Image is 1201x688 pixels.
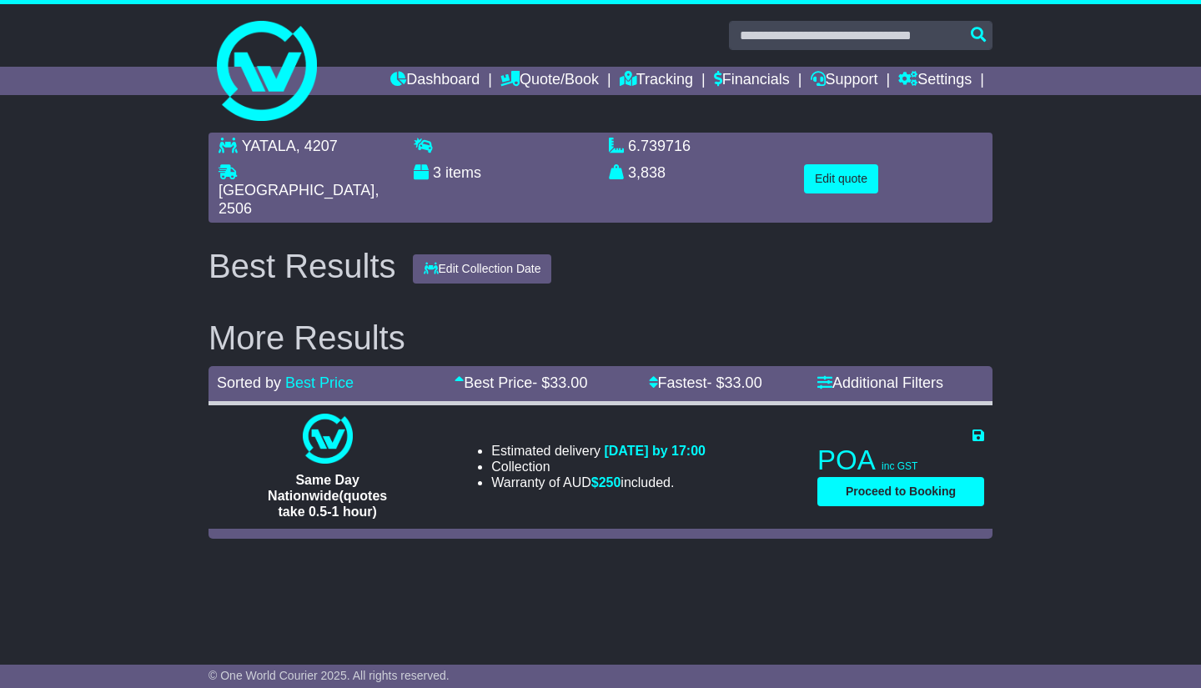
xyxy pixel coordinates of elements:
span: 250 [599,475,621,490]
a: Dashboard [390,67,480,95]
span: 33.00 [725,374,762,391]
a: Best Price [285,374,354,391]
a: Fastest- $33.00 [649,374,762,391]
span: 6.739716 [628,138,691,154]
span: Sorted by [217,374,281,391]
span: Same Day Nationwide(quotes take 0.5-1 hour) [268,473,387,519]
li: Estimated delivery [491,443,706,459]
a: Additional Filters [817,374,943,391]
h2: More Results [209,319,992,356]
span: - $ [707,374,762,391]
span: © One World Courier 2025. All rights reserved. [209,669,450,682]
div: Best Results [200,248,405,284]
a: Financials [714,67,790,95]
span: - $ [532,374,587,391]
button: Edit Collection Date [413,254,552,284]
li: Warranty of AUD included. [491,475,706,490]
button: Edit quote [804,164,878,193]
span: 33.00 [550,374,587,391]
a: Tracking [620,67,693,95]
span: 3,838 [628,164,666,181]
span: items [445,164,481,181]
a: Best Price- $33.00 [455,374,587,391]
img: One World Courier: Same Day Nationwide(quotes take 0.5-1 hour) [303,414,353,464]
span: , 4207 [296,138,338,154]
a: Settings [898,67,972,95]
span: YATALA [242,138,296,154]
span: $ [591,475,621,490]
span: [GEOGRAPHIC_DATA] [219,182,374,198]
a: Support [811,67,878,95]
span: 3 [433,164,441,181]
button: Proceed to Booking [817,477,984,506]
span: inc GST [882,460,917,472]
span: , 2506 [219,182,379,217]
p: POA [817,444,984,477]
span: [DATE] by 17:00 [604,444,706,458]
li: Collection [491,459,706,475]
a: Quote/Book [500,67,599,95]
